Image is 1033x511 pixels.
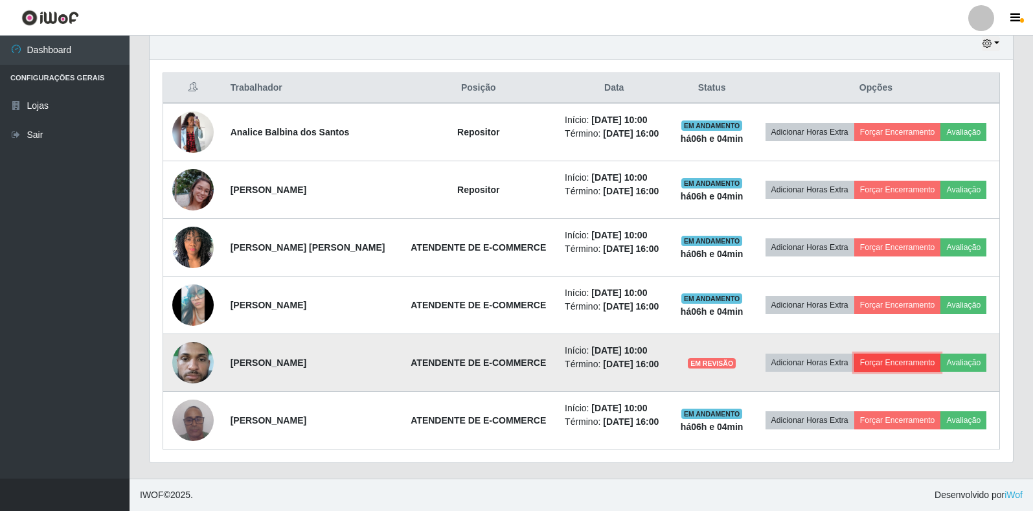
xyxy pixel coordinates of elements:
[940,181,986,199] button: Avaliação
[231,300,306,310] strong: [PERSON_NAME]
[940,354,986,372] button: Avaliação
[854,354,941,372] button: Forçar Encerramento
[681,293,743,304] span: EM ANDAMENTO
[854,296,941,314] button: Forçar Encerramento
[940,238,986,256] button: Avaliação
[940,411,986,429] button: Avaliação
[411,358,546,368] strong: ATENDENTE DE E-COMMERCE
[457,185,499,195] strong: Repositor
[854,123,941,141] button: Forçar Encerramento
[854,181,941,199] button: Forçar Encerramento
[603,416,659,427] time: [DATE] 16:00
[140,488,193,502] span: © 2025 .
[1005,490,1023,500] a: iWof
[565,286,663,300] li: Início:
[231,127,350,137] strong: Analice Balbina dos Santos
[565,242,663,256] li: Término:
[457,127,499,137] strong: Repositor
[681,236,743,246] span: EM ANDAMENTO
[671,73,753,104] th: Status
[591,230,647,240] time: [DATE] 10:00
[688,358,736,369] span: EM REVISÃO
[565,171,663,185] li: Início:
[766,181,854,199] button: Adicionar Horas Extra
[591,288,647,298] time: [DATE] 10:00
[565,344,663,358] li: Início:
[681,191,744,201] strong: há 06 h e 04 min
[681,409,743,419] span: EM ANDAMENTO
[172,153,214,227] img: 1756921988919.jpeg
[854,411,941,429] button: Forçar Encerramento
[681,178,743,188] span: EM ANDAMENTO
[231,242,385,253] strong: [PERSON_NAME] [PERSON_NAME]
[140,490,164,500] span: IWOF
[766,411,854,429] button: Adicionar Horas Extra
[603,359,659,369] time: [DATE] 16:00
[681,120,743,131] span: EM ANDAMENTO
[172,111,214,153] img: 1750188779989.jpeg
[603,244,659,254] time: [DATE] 16:00
[940,123,986,141] button: Avaliação
[231,185,306,195] strong: [PERSON_NAME]
[681,306,744,317] strong: há 06 h e 04 min
[411,300,546,310] strong: ATENDENTE DE E-COMMERCE
[935,488,1023,502] span: Desenvolvido por
[603,128,659,139] time: [DATE] 16:00
[565,402,663,415] li: Início:
[565,415,663,429] li: Término:
[681,422,744,432] strong: há 06 h e 04 min
[591,403,647,413] time: [DATE] 10:00
[565,300,663,313] li: Término:
[603,301,659,312] time: [DATE] 16:00
[172,392,214,448] img: 1758737103352.jpeg
[766,354,854,372] button: Adicionar Horas Extra
[557,73,671,104] th: Data
[681,249,744,259] strong: há 06 h e 04 min
[603,186,659,196] time: [DATE] 16:00
[940,296,986,314] button: Avaliação
[591,172,647,183] time: [DATE] 10:00
[21,10,79,26] img: CoreUI Logo
[766,296,854,314] button: Adicionar Horas Extra
[681,133,744,144] strong: há 06 h e 04 min
[753,73,1000,104] th: Opções
[565,185,663,198] li: Término:
[591,115,647,125] time: [DATE] 10:00
[223,73,400,104] th: Trabalhador
[565,113,663,127] li: Início:
[172,220,214,275] img: 1748449029171.jpeg
[411,242,546,253] strong: ATENDENTE DE E-COMMERCE
[172,326,214,400] img: 1756500901770.jpeg
[766,123,854,141] button: Adicionar Horas Extra
[766,238,854,256] button: Adicionar Horas Extra
[565,127,663,141] li: Término:
[231,415,306,426] strong: [PERSON_NAME]
[591,345,647,356] time: [DATE] 10:00
[172,259,214,351] img: 1755380382994.jpeg
[565,229,663,242] li: Início:
[231,358,306,368] strong: [PERSON_NAME]
[565,358,663,371] li: Término:
[400,73,557,104] th: Posição
[854,238,941,256] button: Forçar Encerramento
[411,415,546,426] strong: ATENDENTE DE E-COMMERCE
